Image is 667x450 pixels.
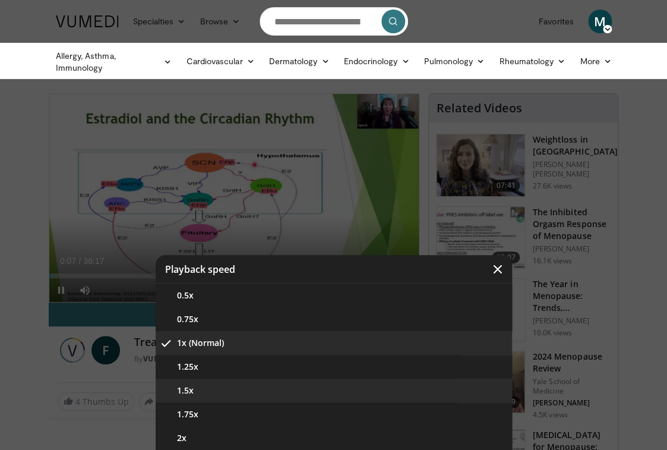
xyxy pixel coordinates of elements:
p: Playback speed [165,265,235,274]
a: Browse [192,10,247,33]
video-js: Video Player [49,94,419,302]
a: More [573,49,618,73]
button: 0.5x [156,284,512,307]
img: VuMedi Logo [56,15,119,27]
a: Specialties [126,10,193,33]
a: Cardiovascular [179,49,261,73]
a: Rheumatology [492,49,573,73]
a: Dermatology [262,49,337,73]
a: M [588,10,612,33]
a: Favorites [532,10,581,33]
a: Pulmonology [416,49,492,73]
input: Search topics, interventions [260,7,408,36]
a: Allergy, Asthma, Immunology [49,50,179,74]
a: Endocrinology [336,49,416,73]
